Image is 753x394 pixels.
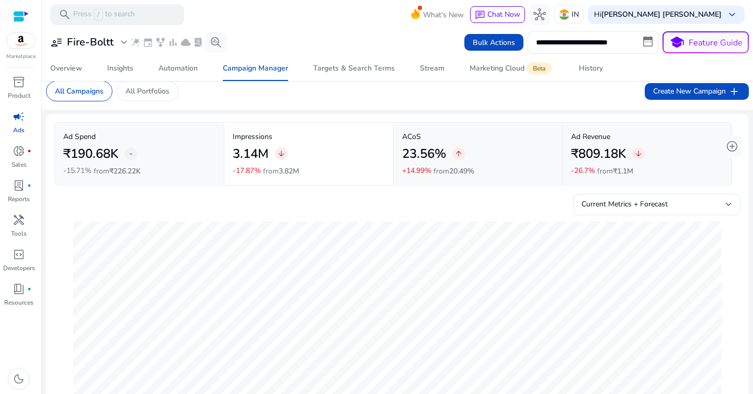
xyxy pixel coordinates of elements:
[726,140,738,153] span: add_circle
[420,65,444,72] div: Stream
[402,146,446,161] h2: 23.56%
[571,131,723,142] p: Ad Revenue
[402,131,554,142] p: ACoS
[449,166,474,176] span: 20.49%
[529,4,550,25] button: hub
[726,8,738,21] span: keyboard_arrow_down
[572,5,579,24] p: IN
[12,160,27,169] p: Sales
[13,248,25,261] span: code_blocks
[473,37,515,48] span: Bulk Actions
[464,34,523,51] button: Bulk Actions
[3,263,35,273] p: Developers
[13,76,25,88] span: inventory_2
[168,37,178,48] span: bar_chart
[433,166,474,177] p: from
[118,36,130,49] span: expand_more
[143,37,153,48] span: event
[645,83,749,100] button: Create New Campaignadd
[669,35,684,50] span: school
[571,167,595,175] p: -26.7%
[223,65,288,72] div: Campaign Manager
[67,36,113,49] h3: Fire-Boltt
[94,9,103,20] span: /
[263,166,299,177] p: from
[125,86,169,97] p: All Portfolios
[8,194,30,204] p: Reports
[594,11,722,18] p: Hi
[13,373,25,385] span: dark_mode
[107,65,133,72] div: Insights
[634,149,643,158] span: arrow_downward
[597,166,633,177] p: from
[454,149,463,158] span: arrow_upward
[722,136,743,157] button: add_circle
[155,37,166,48] span: family_history
[73,9,135,20] p: Press to search
[613,166,633,176] span: ₹1.1M
[313,65,395,72] div: Targets & Search Terms
[13,145,25,157] span: donut_small
[63,167,92,175] p: -15.71%
[13,179,25,192] span: lab_profile
[7,33,35,49] img: amazon.svg
[59,8,71,21] span: search
[50,36,63,49] span: user_attributes
[63,146,118,161] h2: ₹190.68K
[193,37,203,48] span: lab_profile
[581,199,668,209] span: Current Metrics + Forecast
[470,64,554,73] div: Marketing Cloud
[559,9,569,20] img: in.svg
[27,287,31,291] span: fiber_manual_record
[210,36,222,49] span: search_insights
[728,85,740,98] span: add
[55,86,104,97] p: All Campaigns
[601,9,722,19] b: [PERSON_NAME] [PERSON_NAME]
[8,91,30,100] p: Product
[571,146,626,161] h2: ₹809.18K
[63,131,215,142] p: Ad Spend
[27,183,31,188] span: fiber_manual_record
[233,167,261,175] p: -17.87%
[130,37,141,48] span: wand_stars
[13,214,25,226] span: handyman
[527,62,552,75] span: Beta
[653,85,740,98] span: Create New Campaign
[13,110,25,123] span: campaign
[475,10,485,20] span: chat
[402,167,431,175] p: +14.99%
[109,166,141,176] span: ₹226.22K
[470,6,525,23] button: chatChat Now
[94,166,141,177] p: from
[27,149,31,153] span: fiber_manual_record
[13,283,25,295] span: book_4
[279,166,299,176] span: 3.82M
[233,131,385,142] p: Impressions
[13,125,25,135] p: Ads
[158,65,198,72] div: Automation
[423,6,464,24] span: What's New
[533,8,546,21] span: hub
[233,146,269,161] h2: 3.14M
[180,37,191,48] span: cloud
[6,53,36,61] p: Marketplace
[689,37,743,49] p: Feature Guide
[579,65,603,72] div: History
[129,147,133,160] span: -
[50,65,82,72] div: Overview
[663,31,749,53] button: schoolFeature Guide
[277,149,286,158] span: arrow_downward
[487,9,520,19] span: Chat Now
[206,32,226,53] button: search_insights
[11,229,27,238] p: Tools
[4,298,33,307] p: Resources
